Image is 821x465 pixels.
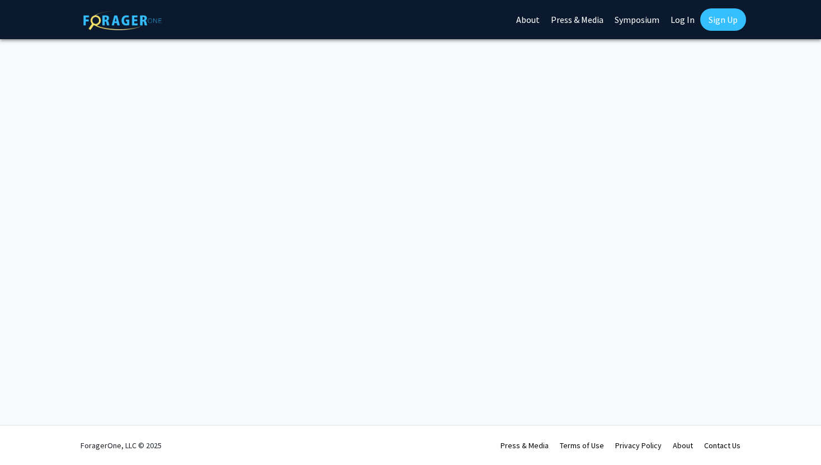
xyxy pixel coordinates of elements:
a: Terms of Use [560,440,604,450]
a: Contact Us [704,440,740,450]
a: Press & Media [501,440,549,450]
a: About [673,440,693,450]
div: ForagerOne, LLC © 2025 [81,426,162,465]
a: Privacy Policy [615,440,662,450]
a: Sign Up [700,8,746,31]
img: ForagerOne Logo [83,11,162,30]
